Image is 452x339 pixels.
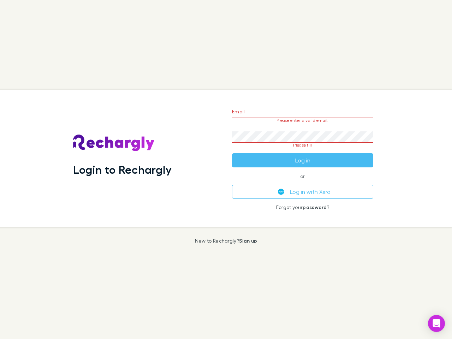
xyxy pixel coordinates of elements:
p: Please fill [232,143,373,148]
p: Forgot your ? [232,204,373,210]
img: Rechargly's Logo [73,135,155,151]
a: password [303,204,327,210]
h1: Login to Rechargly [73,163,172,176]
p: Please enter a valid email. [232,118,373,123]
button: Log in [232,153,373,167]
img: Xero's logo [278,189,284,195]
div: Open Intercom Messenger [428,315,445,332]
a: Sign up [239,238,257,244]
p: New to Rechargly? [195,238,257,244]
button: Log in with Xero [232,185,373,199]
